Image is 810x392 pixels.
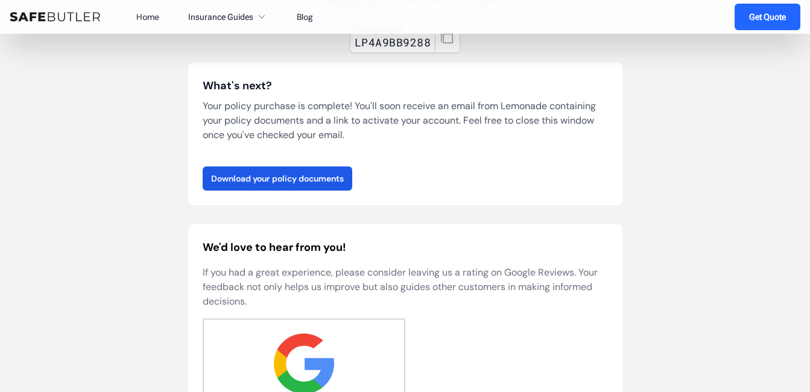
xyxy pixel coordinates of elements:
[203,239,608,256] h2: We'd love to hear from you!
[203,99,608,142] p: Your policy purchase is complete! You'll soon receive an email from Lemonade containing your poli...
[136,11,159,22] a: Home
[203,265,608,309] p: If you had a great experience, please consider leaving us a rating on Google Reviews. Your feedba...
[10,12,100,22] img: SafeButler Text Logo
[355,34,431,51] div: LP4A9BB9288
[188,10,268,24] button: Insurance Guides
[297,11,313,22] a: Blog
[735,4,800,30] a: Get Quote
[203,166,352,191] a: Download your policy documents
[203,77,608,94] h3: What's next?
